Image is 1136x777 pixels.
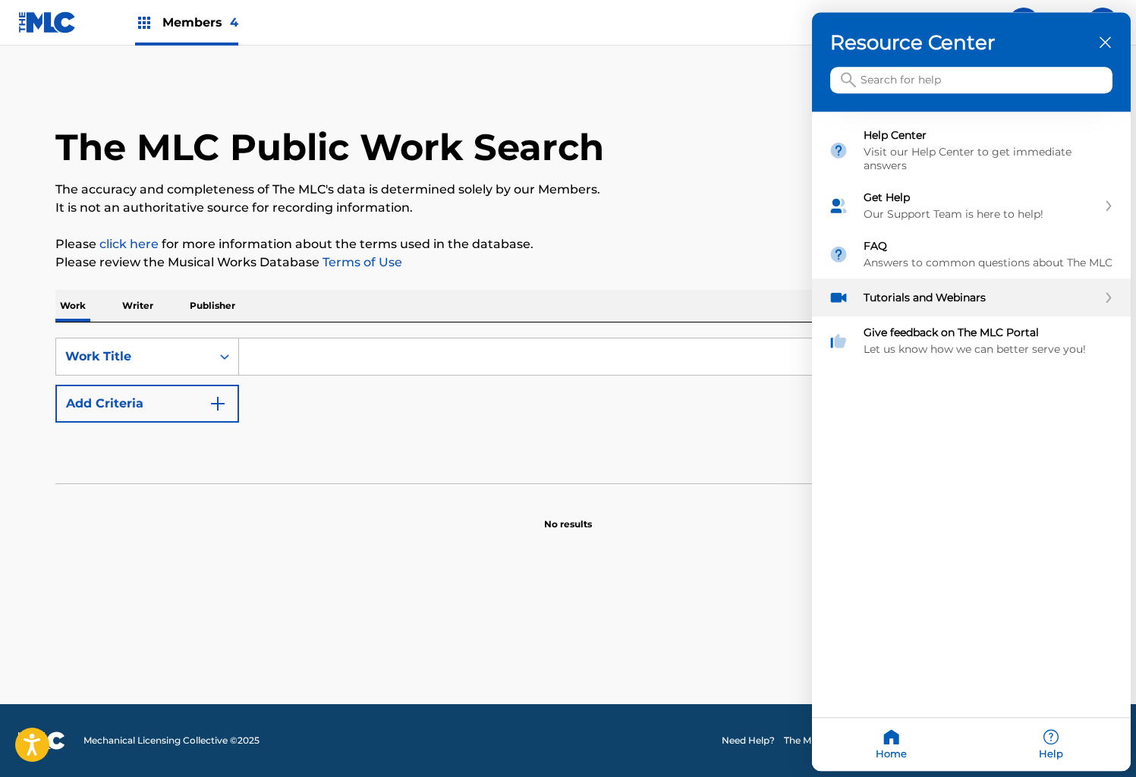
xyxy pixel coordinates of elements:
[812,317,1131,366] div: Give feedback on The MLC Portal
[812,231,1131,279] div: FAQ
[864,146,1114,173] div: Visit our Help Center to get immediate answers
[864,129,1114,143] div: Help Center
[812,120,1131,182] div: Help Center
[829,245,848,265] img: module icon
[864,191,1097,205] div: Get Help
[1104,201,1113,212] svg: expand
[812,719,971,772] div: Home
[829,197,848,216] img: module icon
[864,256,1114,270] div: Answers to common questions about The MLC
[841,73,856,88] svg: icon
[864,240,1114,253] div: FAQ
[829,288,848,308] img: module icon
[830,68,1112,94] input: Search for help
[1098,36,1112,50] div: close resource center
[864,343,1114,357] div: Let us know how we can better serve you!
[812,112,1131,366] div: Resource center home modules
[829,141,848,161] img: module icon
[812,182,1131,231] div: Get Help
[829,332,848,351] img: module icon
[864,291,1097,305] div: Tutorials and Webinars
[812,112,1131,366] div: entering resource center home
[864,326,1114,340] div: Give feedback on The MLC Portal
[812,279,1131,317] div: Tutorials and Webinars
[1104,293,1113,304] svg: expand
[830,31,1112,55] h3: Resource Center
[971,719,1131,772] div: Help
[864,208,1097,222] div: Our Support Team is here to help!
